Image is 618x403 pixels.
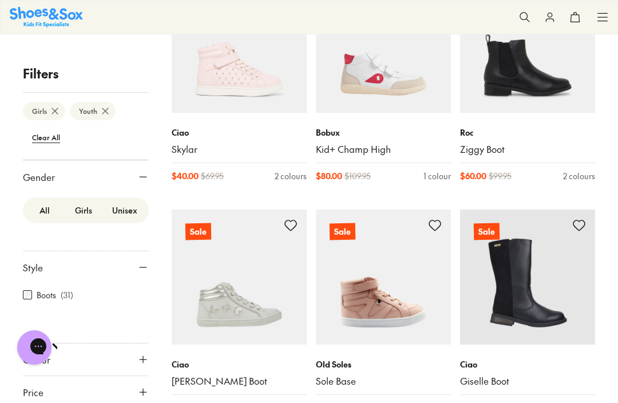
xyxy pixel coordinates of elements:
div: 2 colours [275,170,307,182]
div: 2 colours [563,170,595,182]
button: Gender [23,161,149,193]
a: Sale [460,210,595,345]
p: Ciao [172,358,307,370]
a: Giselle Boot [460,375,595,388]
label: Unisex [103,200,146,221]
span: $ 80.00 [316,170,342,182]
img: SNS_Logo_Responsive.svg [10,7,83,27]
p: Filters [23,64,149,83]
label: Girls [64,200,103,221]
a: Sale [172,210,307,345]
p: Old Soles [316,358,451,370]
span: $ 109.95 [344,170,371,182]
a: Skylar [172,143,307,156]
span: Gender [23,170,55,184]
p: Roc [460,127,595,139]
a: Shoes & Sox [10,7,83,27]
btn: Girls [23,102,65,120]
button: Colour [23,343,149,376]
p: Sale [185,223,211,240]
p: Sale [474,223,500,240]
p: Sale [330,223,355,240]
button: Style [23,251,149,283]
a: Sale [316,210,451,345]
a: Sole Base [316,375,451,388]
label: All [25,200,64,221]
p: Ciao [172,127,307,139]
span: Price [23,385,43,399]
a: [PERSON_NAME] Boot [172,375,307,388]
span: $ 99.95 [489,170,512,182]
iframe: Gorgias live chat messenger [11,326,57,369]
span: $ 69.95 [201,170,224,182]
a: Kid+ Champ High [316,143,451,156]
p: Ciao [460,358,595,370]
a: Ziggy Boot [460,143,595,156]
p: Bobux [316,127,451,139]
p: ( 31 ) [61,289,73,301]
div: 1 colour [423,170,451,182]
span: Style [23,260,43,274]
span: $ 60.00 [460,170,486,182]
label: Boots [37,289,56,301]
btn: Youth [70,102,116,120]
btn: Clear All [23,127,69,148]
span: $ 40.00 [172,170,199,182]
